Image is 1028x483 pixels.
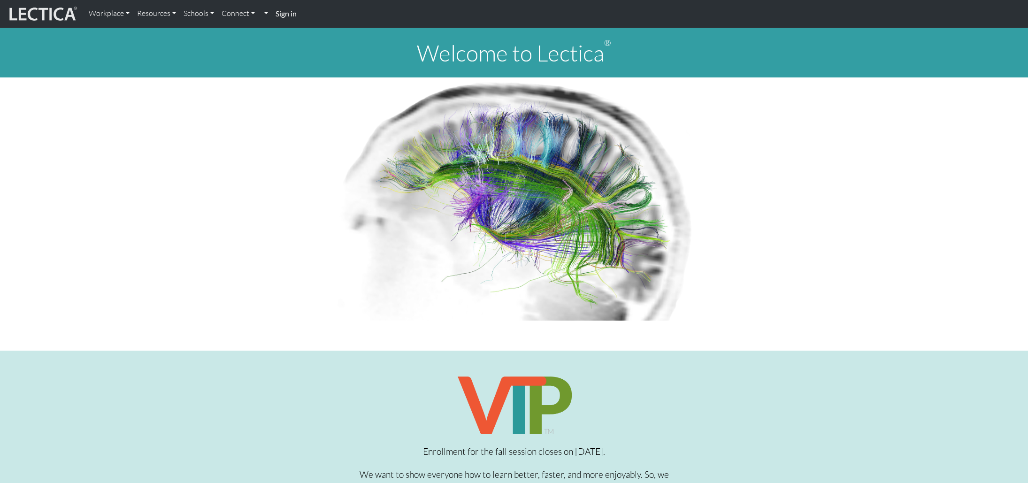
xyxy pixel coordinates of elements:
[7,5,77,23] img: lecticalive
[133,4,180,23] a: Resources
[218,4,259,23] a: Connect
[85,4,133,23] a: Workplace
[331,77,697,321] img: Human Connectome Project Image
[604,38,611,48] sup: ®
[276,9,297,18] strong: Sign in
[346,444,682,460] p: Enrollment for the fall session closes on [DATE].
[272,4,300,24] a: Sign in
[180,4,218,23] a: Schools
